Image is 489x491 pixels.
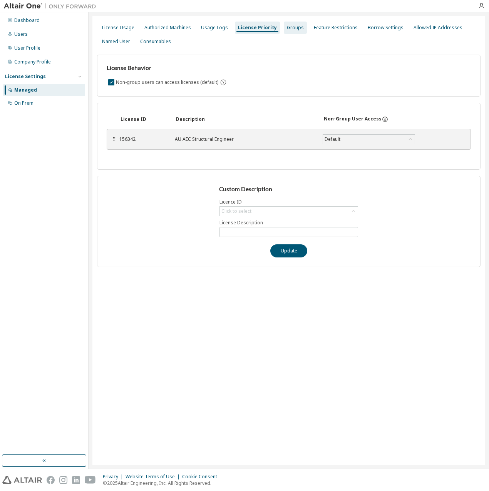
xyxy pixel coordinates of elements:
div: Description [176,116,315,122]
div: License ID [121,116,167,122]
h3: Custom Description [219,185,359,193]
label: License Description [219,220,358,226]
div: Dashboard [14,17,40,23]
div: Cookie Consent [182,474,222,480]
div: Consumables [140,38,171,45]
div: Click to select [221,208,251,214]
div: Privacy [103,474,126,480]
img: facebook.svg [47,476,55,484]
div: Non-Group User Access [324,116,382,123]
div: Managed [14,87,37,93]
img: youtube.svg [85,476,96,484]
div: Company Profile [14,59,51,65]
img: altair_logo.svg [2,476,42,484]
div: License Usage [102,25,134,31]
div: Click to select [220,207,358,216]
label: Non-group users can access licenses (default) [116,78,220,87]
div: Borrow Settings [368,25,404,31]
div: License Priority [238,25,277,31]
div: Users [14,31,28,37]
div: Feature Restrictions [314,25,358,31]
label: Licence ID [219,199,358,205]
img: linkedin.svg [72,476,80,484]
img: instagram.svg [59,476,67,484]
svg: By default any user not assigned to any group can access any license. Turn this setting off to di... [220,79,227,86]
div: User Profile [14,45,40,51]
div: Usage Logs [201,25,228,31]
div: ⠿ [112,136,116,142]
div: Allowed IP Addresses [414,25,462,31]
h3: License Behavior [107,64,226,72]
div: Named User [102,38,130,45]
img: Altair One [4,2,100,10]
div: On Prem [14,100,33,106]
div: Default [323,135,342,144]
div: License Settings [5,73,46,80]
div: Authorized Machines [144,25,191,31]
div: AU AEC Structural Engineer [175,136,313,142]
div: Groups [287,25,304,31]
div: Default [323,135,415,144]
div: Website Terms of Use [126,474,182,480]
div: 156342 [119,136,166,142]
p: © 2025 Altair Engineering, Inc. All Rights Reserved. [103,480,222,486]
button: Update [270,244,307,257]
